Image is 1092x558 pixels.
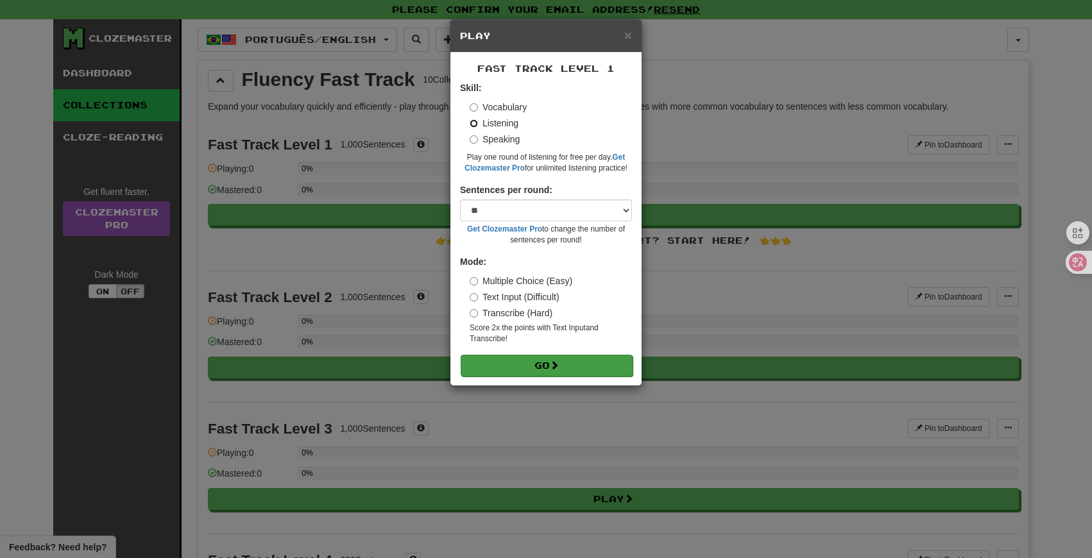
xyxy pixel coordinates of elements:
strong: Skill: [460,83,481,93]
strong: Mode: [460,257,486,267]
small: to change the number of sentences per round! [460,224,632,246]
label: Text Input (Difficult) [470,291,559,303]
label: Sentences per round: [460,183,552,196]
span: × [624,28,632,42]
input: Listening [470,119,478,128]
small: Play one round of listening for free per day. for unlimited listening practice! [460,152,632,174]
input: Text Input (Difficult) [470,293,478,301]
a: Get Clozemaster Pro [467,224,542,233]
label: Transcribe (Hard) [470,307,552,319]
span: Fast Track Level 1 [477,63,615,74]
label: Listening [470,117,518,130]
h5: Play [460,30,632,42]
input: Vocabulary [470,103,478,112]
button: Close [624,28,632,42]
button: Go [461,355,633,376]
input: Multiple Choice (Easy) [470,277,478,285]
label: Speaking [470,133,520,146]
label: Vocabulary [470,101,527,114]
input: Transcribe (Hard) [470,309,478,317]
small: Score 2x the points with Text Input and Transcribe ! [470,323,632,344]
label: Multiple Choice (Easy) [470,275,572,287]
input: Speaking [470,135,478,144]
